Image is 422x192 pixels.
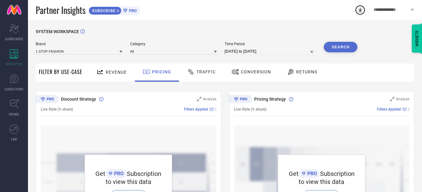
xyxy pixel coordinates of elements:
span: | [408,107,409,111]
span: Partner Insights [36,4,85,16]
span: Live Style (% share) [41,107,73,111]
div: Premium [229,95,252,104]
span: Discount Strategy [61,97,96,102]
span: Get [95,170,105,177]
div: Open download list [355,4,366,15]
span: Get [289,170,299,177]
span: WORKSPACE [6,62,23,66]
span: FWD [11,137,17,142]
span: Brand [36,42,122,46]
span: SUBSCRIBE [89,8,117,13]
span: PRO [112,171,124,177]
span: SCORECARDS [5,37,23,41]
span: Category [130,42,217,46]
span: Revenue [106,70,127,75]
span: TRENDS [9,112,19,116]
span: Pricing [152,69,171,74]
span: to view this data [299,178,344,185]
span: Subscription [127,170,161,177]
span: SUGGESTIONS [5,87,24,91]
span: SYSTEM WORKSPACE [36,29,79,34]
span: Live Style (% share) [234,107,266,111]
span: Filters Applied [184,107,208,111]
span: PRO [306,171,317,177]
span: Analyse [396,97,409,101]
span: Pricing Strategy [254,97,286,102]
div: Premium [36,95,59,104]
span: Filters Applied [377,107,401,111]
span: to view this data [106,178,151,185]
span: | [215,107,216,111]
span: Conversion [241,69,271,74]
span: Analyse [203,97,216,101]
svg: Zoom [197,97,201,101]
span: Time Period [225,42,316,46]
span: PRO [127,8,137,13]
button: Search [324,42,357,52]
span: Filter By Use-Case [39,68,82,76]
span: Returns [296,69,317,74]
svg: Zoom [390,97,394,101]
span: Traffic [196,69,216,74]
span: Subscription [320,170,355,177]
a: SUBSCRIBEPRO [89,5,140,15]
input: Select time period [225,48,316,55]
